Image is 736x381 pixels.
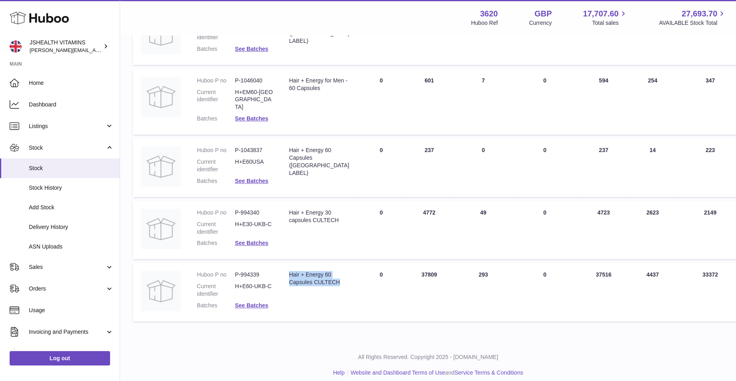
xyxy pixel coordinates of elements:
[471,19,498,27] div: Huboo Ref
[480,8,498,19] strong: 3620
[235,302,268,309] a: See Batches
[29,243,114,251] span: ASN Uploads
[348,369,523,377] li: and
[197,158,235,173] dt: Current identifier
[583,8,628,27] a: 17,707.60 Total sales
[197,271,235,279] dt: Huboo P no
[576,201,631,259] td: 4723
[141,209,181,249] img: product image
[141,77,181,117] img: product image
[631,201,674,259] td: 2623
[235,115,268,122] a: See Batches
[289,271,349,286] div: Hair + Energy 60 Capsules CULTECH
[576,138,631,197] td: 237
[30,39,102,54] div: JSHEALTH VITAMINS
[405,69,453,134] td: 601
[289,209,349,224] div: Hair + Energy 30 capsules CULTECH
[289,146,349,177] div: Hair + Energy 60 Capsules ([GEOGRAPHIC_DATA] LABEL)
[29,164,114,172] span: Stock
[10,40,22,52] img: francesca@jshealthvitamins.com
[357,138,405,197] td: 0
[357,69,405,134] td: 0
[197,77,235,84] dt: Huboo P no
[351,369,445,376] a: Website and Dashboard Terms of Use
[197,221,235,236] dt: Current identifier
[453,6,513,65] td: 0
[405,263,453,321] td: 37809
[10,351,110,365] a: Log out
[126,353,730,361] p: All Rights Reserved. Copyright 2025 - [DOMAIN_NAME]
[29,144,105,152] span: Stock
[29,285,105,293] span: Orders
[405,201,453,259] td: 4772
[235,221,273,236] dd: H+E30-UKB-C
[197,283,235,298] dt: Current identifier
[235,88,273,111] dd: H+EM60-[GEOGRAPHIC_DATA]
[543,271,546,278] span: 0
[235,46,268,52] a: See Batches
[289,77,349,92] div: Hair + Energy for Men - 60 Capsules
[235,77,273,84] dd: P-1046040
[29,101,114,108] span: Dashboard
[29,122,105,130] span: Listings
[543,209,546,216] span: 0
[141,146,181,186] img: product image
[576,6,631,65] td: 42
[235,283,273,298] dd: H+E60-UKB-C
[659,8,726,27] a: 27,693.70 AVAILABLE Stock Total
[235,158,273,173] dd: H+E60USA
[405,138,453,197] td: 237
[592,19,628,27] span: Total sales
[454,369,523,376] a: Service Terms & Conditions
[235,209,273,217] dd: P-994340
[197,115,235,122] dt: Batches
[583,8,618,19] span: 17,707.60
[29,79,114,87] span: Home
[29,184,114,192] span: Stock History
[197,45,235,53] dt: Batches
[29,307,114,314] span: Usage
[197,302,235,309] dt: Batches
[197,177,235,185] dt: Batches
[631,69,674,134] td: 254
[197,146,235,154] dt: Huboo P no
[543,147,546,153] span: 0
[29,328,105,336] span: Invoicing and Payments
[29,204,114,211] span: Add Stock
[453,138,513,197] td: 0
[333,369,345,376] a: Help
[357,6,405,65] td: 0
[529,19,552,27] div: Currency
[405,6,453,65] td: 42
[197,209,235,217] dt: Huboo P no
[659,19,726,27] span: AVAILABLE Stock Total
[543,77,546,84] span: 0
[141,271,181,311] img: product image
[631,6,674,65] td: 3
[453,69,513,134] td: 7
[235,240,268,246] a: See Batches
[631,263,674,321] td: 4437
[197,239,235,247] dt: Batches
[197,88,235,111] dt: Current identifier
[235,271,273,279] dd: P-994339
[682,8,717,19] span: 27,693.70
[357,263,405,321] td: 0
[357,201,405,259] td: 0
[453,201,513,259] td: 49
[29,263,105,271] span: Sales
[534,8,551,19] strong: GBP
[576,263,631,321] td: 37516
[235,178,268,184] a: See Batches
[29,223,114,231] span: Delivery History
[235,146,273,154] dd: P-1043837
[453,263,513,321] td: 293
[576,69,631,134] td: 594
[30,47,160,53] span: [PERSON_NAME][EMAIL_ADDRESS][DOMAIN_NAME]
[631,138,674,197] td: 14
